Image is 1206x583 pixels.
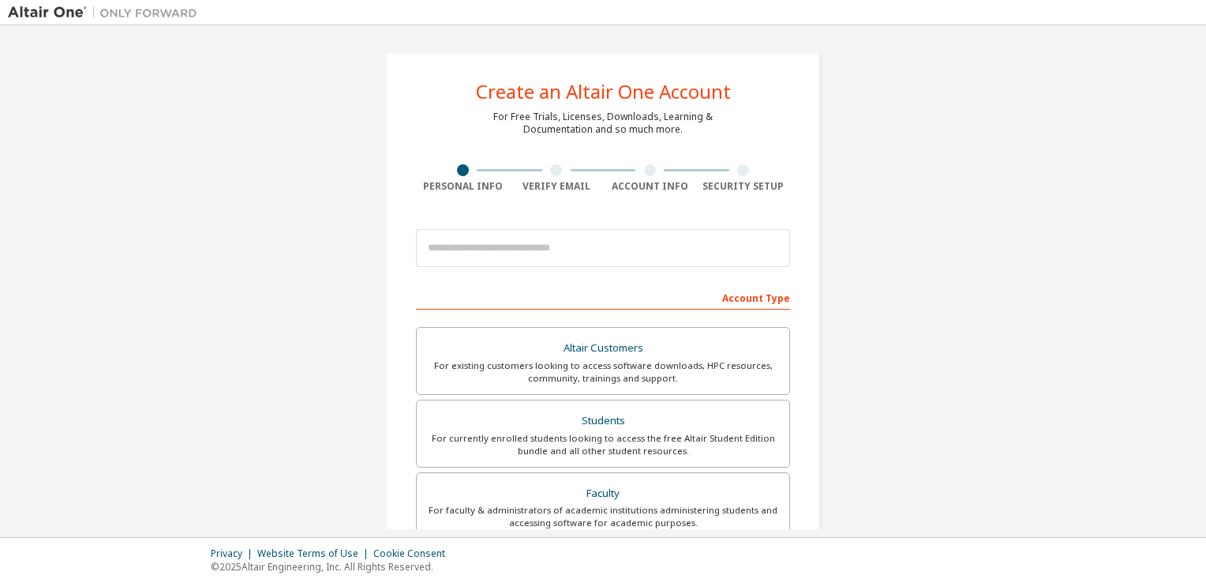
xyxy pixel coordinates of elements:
div: Cookie Consent [373,547,455,560]
p: © 2025 Altair Engineering, Inc. All Rights Reserved. [211,560,455,574]
div: For faculty & administrators of academic institutions administering students and accessing softwa... [426,504,780,529]
div: Personal Info [416,180,510,193]
div: Create an Altair One Account [476,82,731,101]
div: Account Info [603,180,697,193]
div: Faculty [426,483,780,505]
div: Students [426,410,780,432]
div: Privacy [211,547,257,560]
div: For currently enrolled students looking to access the free Altair Student Edition bundle and all ... [426,432,780,457]
div: Security Setup [697,180,791,193]
div: Verify Email [510,180,604,193]
div: Altair Customers [426,337,780,359]
img: Altair One [8,5,205,21]
div: Account Type [416,284,790,310]
div: Website Terms of Use [257,547,373,560]
div: For Free Trials, Licenses, Downloads, Learning & Documentation and so much more. [493,111,713,136]
div: For existing customers looking to access software downloads, HPC resources, community, trainings ... [426,359,780,385]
